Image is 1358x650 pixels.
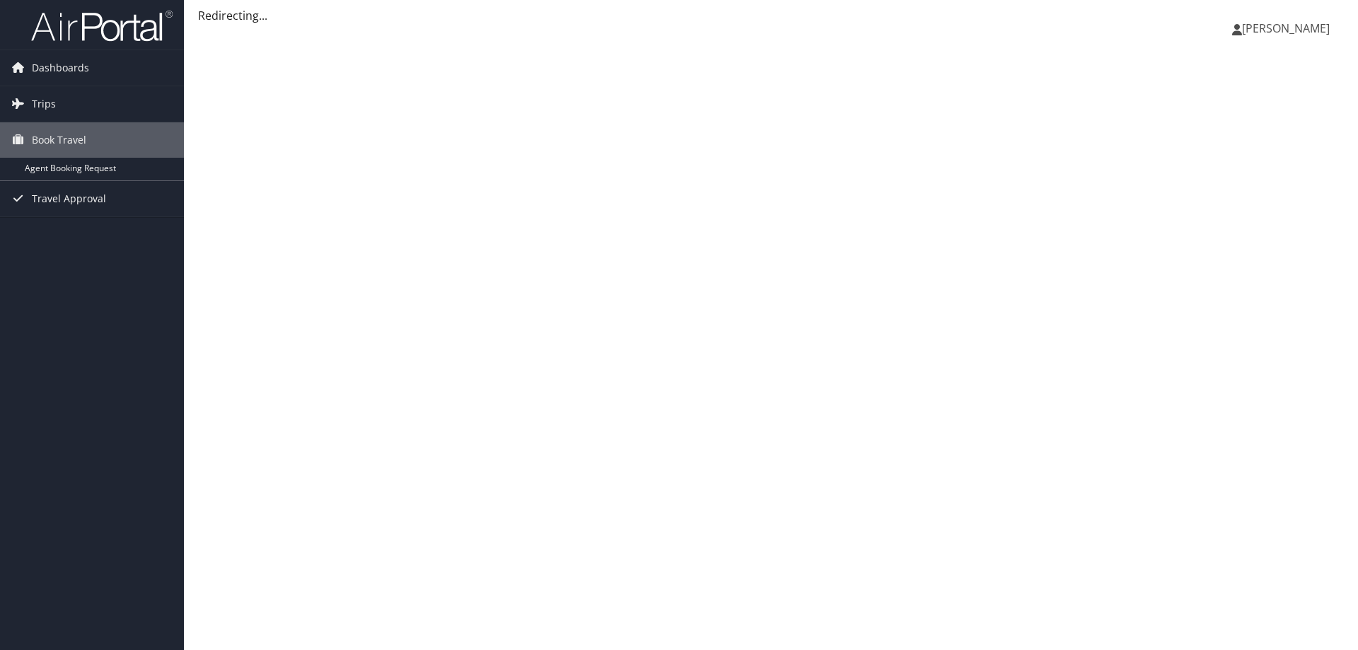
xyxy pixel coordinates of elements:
[198,7,1344,24] div: Redirecting...
[1232,7,1344,50] a: [PERSON_NAME]
[32,50,89,86] span: Dashboards
[32,122,86,158] span: Book Travel
[1242,21,1330,36] span: [PERSON_NAME]
[32,181,106,216] span: Travel Approval
[32,86,56,122] span: Trips
[31,9,173,42] img: airportal-logo.png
